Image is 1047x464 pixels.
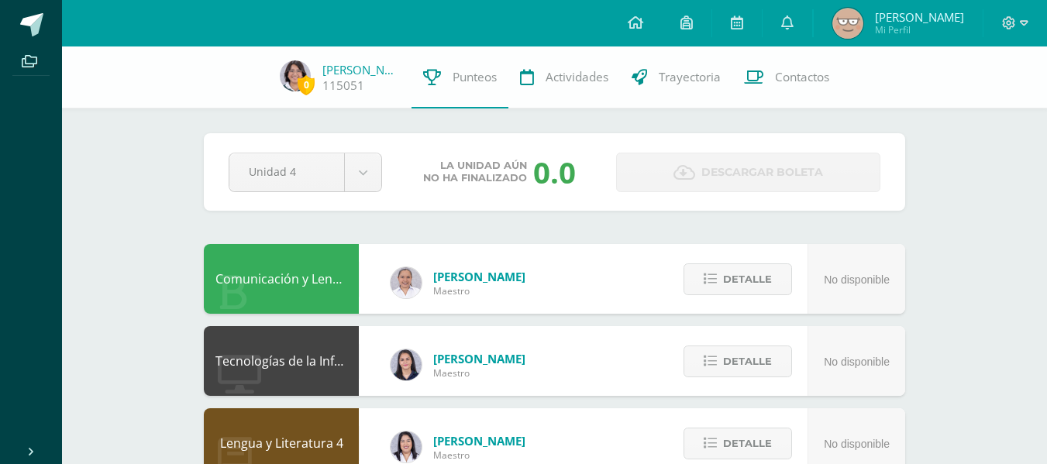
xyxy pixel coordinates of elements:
[204,244,359,314] div: Comunicación y Lenguaje L3 Inglés 4
[875,9,964,25] span: [PERSON_NAME]
[423,160,527,184] span: La unidad aún no ha finalizado
[824,438,890,450] span: No disponible
[832,8,863,39] img: 66e65aae75ac9ec1477066b33491d903.png
[433,449,525,462] span: Maestro
[508,46,620,108] a: Actividades
[229,153,381,191] a: Unidad 4
[775,69,829,85] span: Contactos
[433,366,525,380] span: Maestro
[533,152,576,192] div: 0.0
[875,23,964,36] span: Mi Perfil
[620,46,732,108] a: Trayectoria
[546,69,608,85] span: Actividades
[433,269,525,284] span: [PERSON_NAME]
[659,69,721,85] span: Trayectoria
[453,69,497,85] span: Punteos
[322,62,400,77] a: [PERSON_NAME]
[433,351,525,366] span: [PERSON_NAME]
[249,153,325,190] span: Unidad 4
[684,345,792,377] button: Detalle
[298,75,315,95] span: 0
[824,273,890,286] span: No disponible
[732,46,841,108] a: Contactos
[723,429,772,458] span: Detalle
[433,433,525,449] span: [PERSON_NAME]
[433,284,525,297] span: Maestro
[322,77,364,94] a: 115051
[701,153,823,191] span: Descargar boleta
[684,263,792,295] button: Detalle
[391,267,422,298] img: 04fbc0eeb5f5f8cf55eb7ff53337e28b.png
[391,349,422,380] img: dbcf09110664cdb6f63fe058abfafc14.png
[280,60,311,91] img: 5f5b390559614f89dcf80695e14bc2e8.png
[391,431,422,462] img: fd1196377973db38ffd7ffd912a4bf7e.png
[684,428,792,459] button: Detalle
[824,356,890,368] span: No disponible
[723,347,772,376] span: Detalle
[204,326,359,396] div: Tecnologías de la Información y la Comunicación 4
[723,265,772,294] span: Detalle
[412,46,508,108] a: Punteos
